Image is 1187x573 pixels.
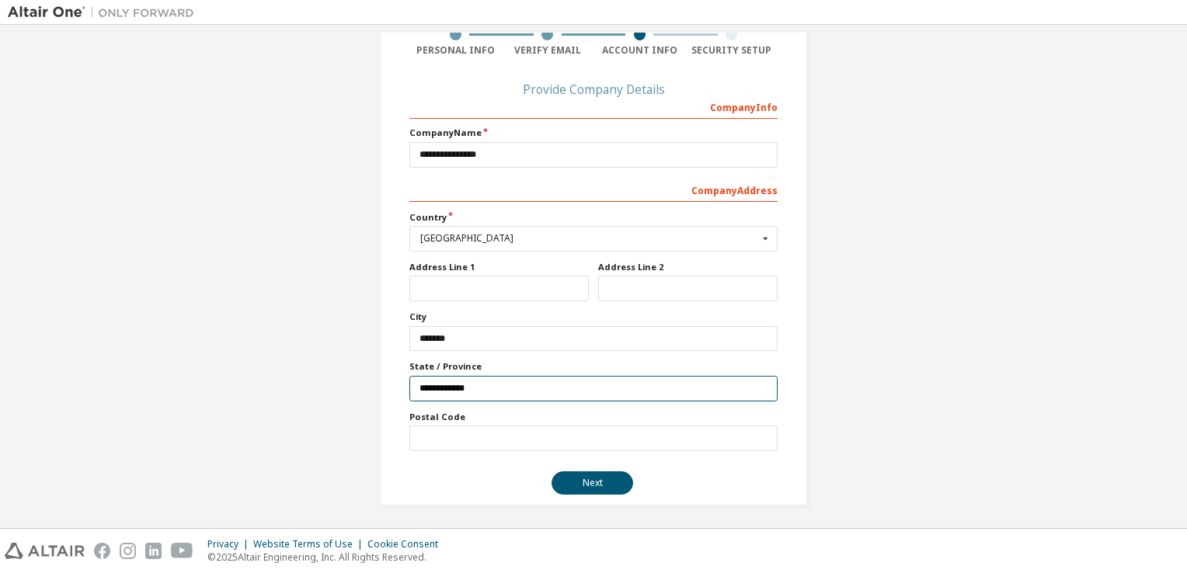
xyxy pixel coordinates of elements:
[409,127,778,139] label: Company Name
[409,360,778,373] label: State / Province
[120,543,136,559] img: instagram.svg
[409,311,778,323] label: City
[367,538,447,550] div: Cookie Consent
[94,543,110,559] img: facebook.svg
[598,261,778,273] label: Address Line 2
[171,543,193,559] img: youtube.svg
[686,44,778,57] div: Security Setup
[552,471,633,495] button: Next
[207,550,447,564] p: © 2025 Altair Engineering, Inc. All Rights Reserved.
[5,543,85,559] img: altair_logo.svg
[420,234,758,243] div: [GEOGRAPHIC_DATA]
[253,538,367,550] div: Website Terms of Use
[145,543,162,559] img: linkedin.svg
[409,85,778,94] div: Provide Company Details
[207,538,253,550] div: Privacy
[409,177,778,202] div: Company Address
[409,211,778,224] label: Country
[409,94,778,119] div: Company Info
[409,261,589,273] label: Address Line 1
[502,44,594,57] div: Verify Email
[409,411,778,423] label: Postal Code
[8,5,202,20] img: Altair One
[409,44,502,57] div: Personal Info
[593,44,686,57] div: Account Info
